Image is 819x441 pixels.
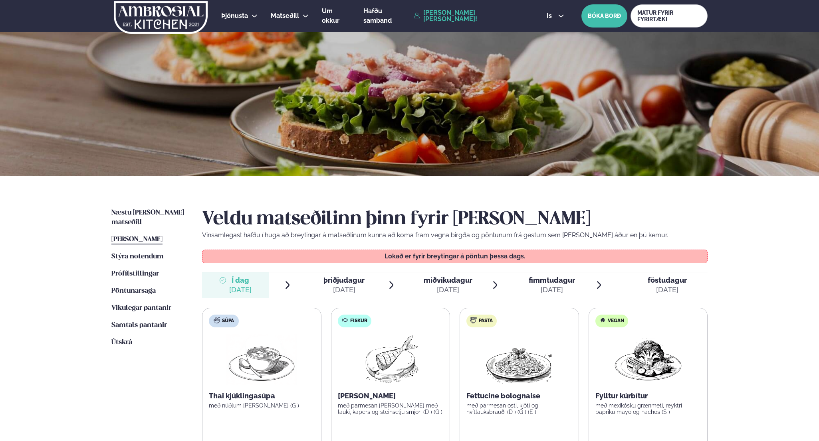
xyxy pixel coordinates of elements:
[222,318,234,324] span: Súpa
[547,13,554,19] span: is
[221,12,248,20] span: Þjónusta
[214,317,220,323] img: soup.svg
[608,318,624,324] span: Vegan
[479,318,493,324] span: Pasta
[355,334,426,385] img: Fish.png
[111,252,164,262] a: Stýra notendum
[338,402,444,415] p: með parmesan [PERSON_NAME] með lauki, kapers og steinselju smjöri (D ) (G )
[111,209,184,226] span: Næstu [PERSON_NAME] matseðill
[540,13,570,19] button: is
[338,391,444,401] p: [PERSON_NAME]
[113,1,208,34] img: logo
[424,276,472,284] span: miðvikudagur
[209,391,315,401] p: Thai kjúklingasúpa
[111,236,163,243] span: [PERSON_NAME]
[111,269,159,279] a: Prófílstillingar
[323,285,365,295] div: [DATE]
[111,339,132,346] span: Útskrá
[595,391,701,401] p: Fylltur kúrbítur
[202,230,708,240] p: Vinsamlegast hafðu í huga að breytingar á matseðlinum kunna að koma fram vegna birgða og pöntunum...
[111,208,186,227] a: Næstu [PERSON_NAME] matseðill
[210,253,700,260] p: Lokað er fyrir breytingar á pöntun þessa dags.
[202,208,708,230] h2: Veldu matseðilinn þinn fyrir [PERSON_NAME]
[648,276,687,284] span: föstudagur
[595,402,701,415] p: með mexíkósku grænmeti, reyktri papriku mayo og nachos (S )
[363,6,410,26] a: Hafðu samband
[209,402,315,409] p: með núðlum [PERSON_NAME] (G )
[599,317,606,323] img: Vegan.svg
[111,303,171,313] a: Vikulegar pantanir
[111,235,163,244] a: [PERSON_NAME]
[529,276,575,284] span: fimmtudagur
[323,276,365,284] span: þriðjudagur
[271,12,299,20] span: Matseðill
[466,391,572,401] p: Fettucine bolognaise
[221,11,248,21] a: Þjónusta
[111,338,132,347] a: Útskrá
[111,321,167,330] a: Samtals pantanir
[424,285,472,295] div: [DATE]
[111,253,164,260] span: Stýra notendum
[226,334,297,385] img: Soup.png
[342,317,348,323] img: fish.svg
[350,318,367,324] span: Fiskur
[111,286,156,296] a: Pöntunarsaga
[322,7,339,24] span: Um okkur
[466,402,572,415] p: með parmesan osti, kjöti og hvítlauksbrauði (D ) (G ) (E )
[529,285,575,295] div: [DATE]
[613,334,683,385] img: Vegan.png
[322,6,350,26] a: Um okkur
[229,285,252,295] div: [DATE]
[111,287,156,294] span: Pöntunarsaga
[581,4,627,28] button: BÓKA BORÐ
[271,11,299,21] a: Matseðill
[363,7,392,24] span: Hafðu samband
[414,10,528,22] a: [PERSON_NAME] [PERSON_NAME]!
[631,4,708,28] a: MATUR FYRIR FYRIRTÆKI
[229,276,252,285] span: Í dag
[111,305,171,311] span: Vikulegar pantanir
[484,334,554,385] img: Spagetti.png
[111,270,159,277] span: Prófílstillingar
[648,285,687,295] div: [DATE]
[111,322,167,329] span: Samtals pantanir
[470,317,477,323] img: pasta.svg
